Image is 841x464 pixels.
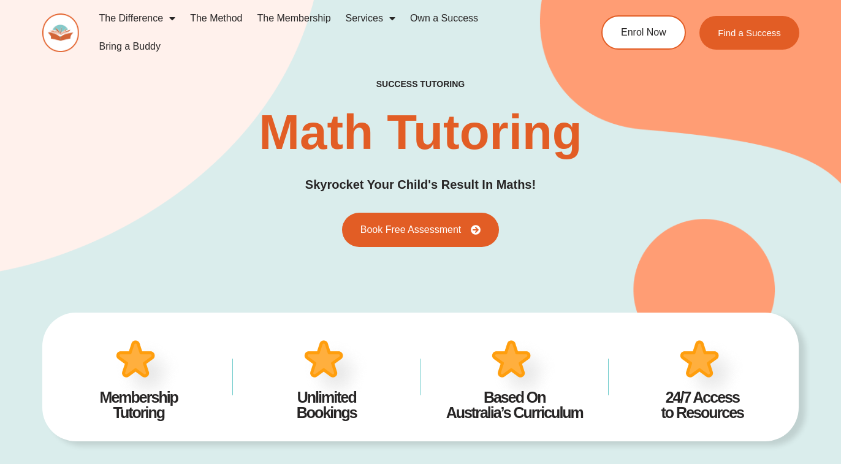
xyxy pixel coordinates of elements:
[338,4,403,32] a: Services
[183,4,249,32] a: The Method
[305,175,536,194] h3: Skyrocket Your Child's Result In Maths!
[718,28,781,37] span: Find a Success
[699,16,799,50] a: Find a Success
[403,4,485,32] a: Own a Success
[91,4,183,32] a: The Difference
[91,4,558,61] nav: Menu
[621,28,666,37] span: Enrol Now
[342,213,500,247] a: Book Free Assessment
[91,32,168,61] a: Bring a Buddy
[250,4,338,32] a: The Membership
[601,15,686,50] a: Enrol Now
[376,79,465,89] h4: success tutoring
[63,390,214,420] h4: Membership Tutoring
[251,390,402,420] h4: Unlimited Bookings
[439,390,590,420] h4: Based On Australia’s Curriculum
[627,390,778,420] h4: 24/7 Access to Resources
[259,108,582,157] h2: Math Tutoring
[360,225,462,235] span: Book Free Assessment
